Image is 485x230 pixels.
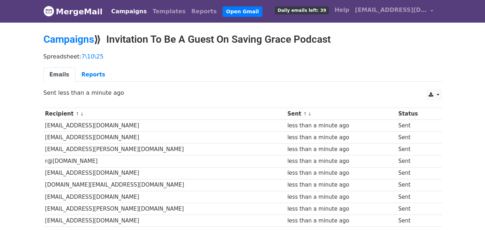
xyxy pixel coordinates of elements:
[75,67,111,82] a: Reports
[43,89,442,97] p: Sent less than a minute ago
[43,108,286,120] th: Recipient
[397,108,436,120] th: Status
[43,155,286,167] td: r@[DOMAIN_NAME]
[287,169,395,177] div: less than a minute ago
[80,111,84,117] a: ↓
[43,33,442,46] h2: ⟫ Invitation To Be A Guest On Saving Grace Podcast
[287,122,395,130] div: less than a minute ago
[275,6,328,14] span: Daily emails left: 39
[397,155,436,167] td: Sent
[287,145,395,154] div: less than a minute ago
[397,203,436,215] td: Sent
[81,53,104,60] a: 7\10\25
[43,132,286,144] td: [EMAIL_ADDRESS][DOMAIN_NAME]
[352,3,436,20] a: [EMAIL_ADDRESS][DOMAIN_NAME]
[43,167,286,179] td: [EMAIL_ADDRESS][DOMAIN_NAME]
[287,217,395,225] div: less than a minute ago
[287,181,395,189] div: less than a minute ago
[108,4,150,19] a: Campaigns
[397,179,436,191] td: Sent
[303,111,307,117] a: ↑
[397,144,436,155] td: Sent
[43,4,103,19] a: MergeMail
[287,193,395,201] div: less than a minute ago
[43,120,286,132] td: [EMAIL_ADDRESS][DOMAIN_NAME]
[43,6,54,17] img: MergeMail logo
[332,3,352,17] a: Help
[355,6,427,14] span: [EMAIL_ADDRESS][DOMAIN_NAME]
[287,133,395,142] div: less than a minute ago
[43,53,442,60] p: Spreadsheet:
[287,157,395,165] div: less than a minute ago
[287,205,395,213] div: less than a minute ago
[397,167,436,179] td: Sent
[43,179,286,191] td: [DOMAIN_NAME][EMAIL_ADDRESS][DOMAIN_NAME]
[397,132,436,144] td: Sent
[286,108,397,120] th: Sent
[397,191,436,203] td: Sent
[223,6,262,17] a: Open Gmail
[43,144,286,155] td: [EMAIL_ADDRESS][PERSON_NAME][DOMAIN_NAME]
[308,111,312,117] a: ↓
[43,33,94,45] a: Campaigns
[43,191,286,203] td: [EMAIL_ADDRESS][DOMAIN_NAME]
[43,203,286,215] td: [EMAIL_ADDRESS][PERSON_NAME][DOMAIN_NAME]
[397,215,436,226] td: Sent
[75,111,79,117] a: ↑
[188,4,220,19] a: Reports
[150,4,188,19] a: Templates
[397,120,436,132] td: Sent
[272,3,331,17] a: Daily emails left: 39
[43,67,75,82] a: Emails
[43,215,286,226] td: [EMAIL_ADDRESS][DOMAIN_NAME]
